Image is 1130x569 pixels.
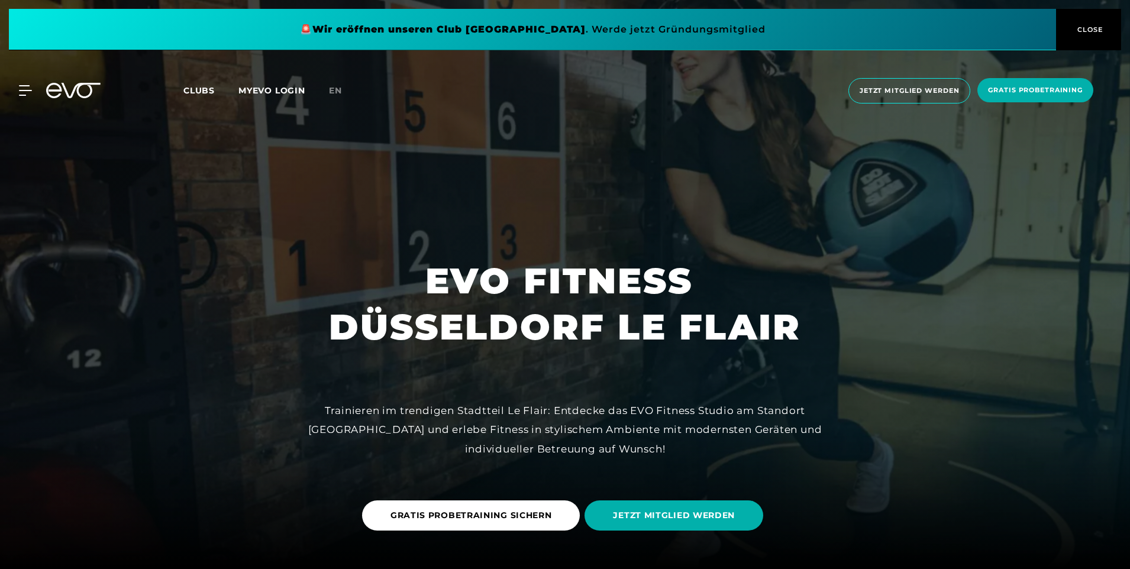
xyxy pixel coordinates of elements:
a: GRATIS PROBETRAINING SICHERN [362,492,585,539]
span: Clubs [183,85,215,96]
a: en [329,84,356,98]
a: Clubs [183,85,238,96]
div: Trainieren im trendigen Stadtteil Le Flair: Entdecke das EVO Fitness Studio am Standort [GEOGRAPH... [299,401,831,458]
a: JETZT MITGLIED WERDEN [585,492,768,539]
a: Jetzt Mitglied werden [845,78,974,104]
a: Gratis Probetraining [974,78,1097,104]
a: MYEVO LOGIN [238,85,305,96]
span: en [329,85,342,96]
span: JETZT MITGLIED WERDEN [613,509,735,522]
span: CLOSE [1074,24,1103,35]
h1: EVO FITNESS DÜSSELDORF LE FLAIR [329,258,801,350]
span: Jetzt Mitglied werden [860,86,959,96]
button: CLOSE [1056,9,1121,50]
span: Gratis Probetraining [988,85,1083,95]
span: GRATIS PROBETRAINING SICHERN [390,509,552,522]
